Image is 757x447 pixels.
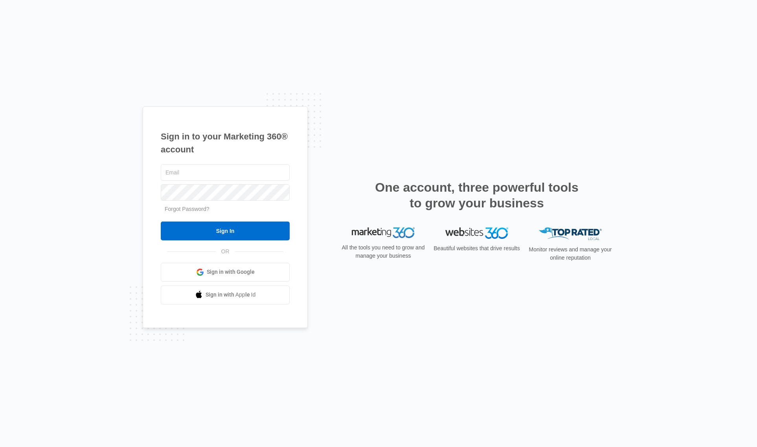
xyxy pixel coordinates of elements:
span: Sign in with Google [207,268,255,276]
img: Marketing 360 [352,227,415,238]
a: Sign in with Apple Id [161,286,290,304]
img: Websites 360 [445,227,508,239]
p: Monitor reviews and manage your online reputation [526,245,614,262]
span: Sign in with Apple Id [206,291,256,299]
input: Sign In [161,222,290,240]
img: Top Rated Local [539,227,602,240]
h1: Sign in to your Marketing 360® account [161,130,290,156]
h2: One account, three powerful tools to grow your business [373,180,581,211]
p: All the tools you need to grow and manage your business [339,244,427,260]
a: Sign in with Google [161,263,290,282]
p: Beautiful websites that drive results [433,244,521,253]
input: Email [161,164,290,181]
span: OR [216,247,235,256]
a: Forgot Password? [165,206,209,212]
